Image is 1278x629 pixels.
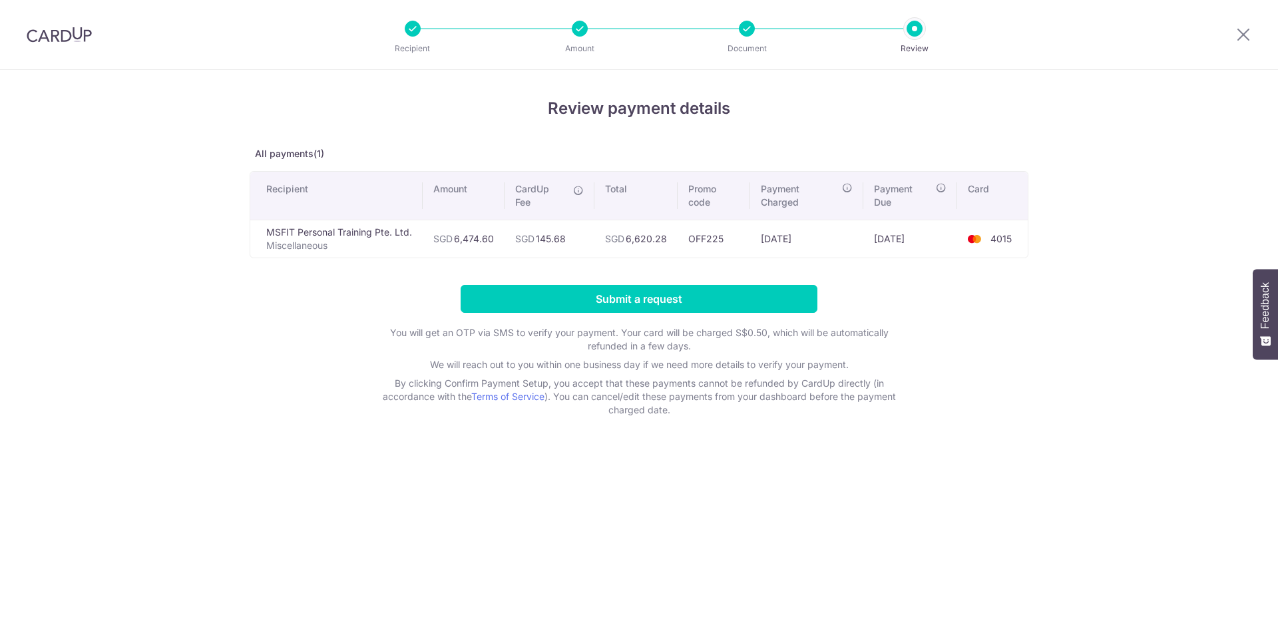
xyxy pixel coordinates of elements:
img: CardUp [27,27,92,43]
span: Payment Charged [761,182,838,209]
p: Document [698,42,796,55]
th: Card [957,172,1028,220]
td: 6,620.28 [594,220,678,258]
span: CardUp Fee [515,182,566,209]
p: Recipient [363,42,462,55]
span: SGD [605,233,624,244]
p: We will reach out to you within one business day if we need more details to verify your payment. [373,358,905,371]
th: Amount [423,172,505,220]
p: By clicking Confirm Payment Setup, you accept that these payments cannot be refunded by CardUp di... [373,377,905,417]
img: <span class="translation_missing" title="translation missing: en.account_steps.new_confirm_form.b... [961,231,988,247]
td: [DATE] [863,220,957,258]
p: Review [865,42,964,55]
p: Amount [531,42,629,55]
span: SGD [515,233,534,244]
td: 145.68 [505,220,594,258]
button: Feedback - Show survey [1253,269,1278,359]
p: Miscellaneous [266,239,412,252]
span: 4015 [990,233,1012,244]
td: [DATE] [750,220,863,258]
a: Terms of Service [471,391,544,402]
th: Promo code [678,172,751,220]
td: 6,474.60 [423,220,505,258]
td: MSFIT Personal Training Pte. Ltd. [250,220,423,258]
span: Feedback [1259,282,1271,329]
span: Payment Due [874,182,932,209]
input: Submit a request [461,285,817,313]
th: Total [594,172,678,220]
p: All payments(1) [250,147,1028,160]
th: Recipient [250,172,423,220]
span: SGD [433,233,453,244]
h4: Review payment details [250,97,1028,120]
p: You will get an OTP via SMS to verify your payment. Your card will be charged S$0.50, which will ... [373,326,905,353]
td: OFF225 [678,220,751,258]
